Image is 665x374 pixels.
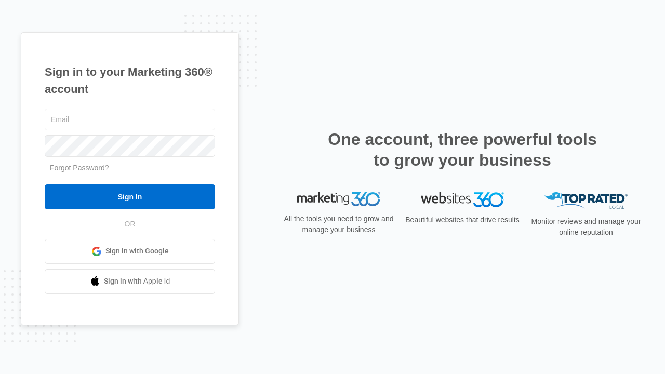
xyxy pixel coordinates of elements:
[105,246,169,257] span: Sign in with Google
[45,184,215,209] input: Sign In
[297,192,380,207] img: Marketing 360
[45,63,215,98] h1: Sign in to your Marketing 360® account
[421,192,504,207] img: Websites 360
[325,129,600,170] h2: One account, three powerful tools to grow your business
[404,215,521,225] p: Beautiful websites that drive results
[281,213,397,235] p: All the tools you need to grow and manage your business
[50,164,109,172] a: Forgot Password?
[544,192,628,209] img: Top Rated Local
[45,239,215,264] a: Sign in with Google
[45,269,215,294] a: Sign in with Apple Id
[117,219,143,230] span: OR
[528,216,644,238] p: Monitor reviews and manage your online reputation
[45,109,215,130] input: Email
[104,276,170,287] span: Sign in with Apple Id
